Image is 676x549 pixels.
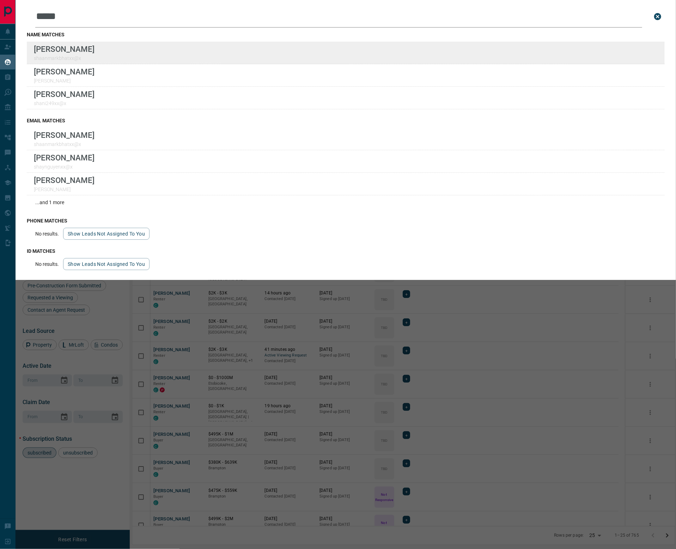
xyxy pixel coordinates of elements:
h3: id matches [27,248,665,254]
p: [PERSON_NAME] [34,130,95,140]
p: No results. [35,231,59,237]
button: close search bar [651,10,665,24]
p: [PERSON_NAME] [34,78,95,84]
p: [PERSON_NAME] [34,187,95,192]
p: shani249xx@x [34,100,95,106]
div: ...and 1 more [27,195,665,209]
button: show leads not assigned to you [63,228,150,240]
p: [PERSON_NAME] [34,67,95,76]
p: [PERSON_NAME] [34,90,95,99]
p: [PERSON_NAME] [34,44,95,54]
p: shaynguyenxx@x [34,164,95,170]
h3: email matches [27,118,665,123]
button: show leads not assigned to you [63,258,150,270]
p: [PERSON_NAME] [34,153,95,162]
h3: name matches [27,32,665,37]
p: shaanmarkbhatxx@x [34,141,95,147]
p: [PERSON_NAME] [34,176,95,185]
p: No results. [35,261,59,267]
p: shaanmarkbhatxx@x [34,55,95,61]
h3: phone matches [27,218,665,224]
